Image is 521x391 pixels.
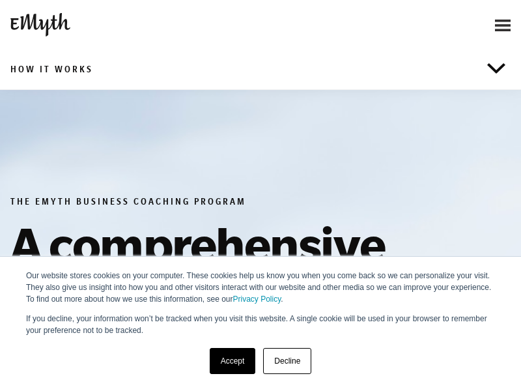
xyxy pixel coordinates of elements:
[10,197,410,210] h6: The EMyth Business Coaching Program
[233,295,281,304] a: Privacy Policy
[456,328,521,391] iframe: Chat Widget
[26,270,495,305] p: Our website stores cookies on your computer. These cookies help us know you when you come back so...
[10,65,93,78] h6: How it works
[263,348,311,374] a: Decline
[343,11,479,40] iframe: Embedded CTA
[26,313,495,336] p: If you decline, your information won’t be tracked when you visit this website. A single cookie wi...
[10,13,70,36] img: EMyth
[210,348,256,374] a: Accept
[487,63,505,74] img: Open
[495,20,511,31] img: Open Menu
